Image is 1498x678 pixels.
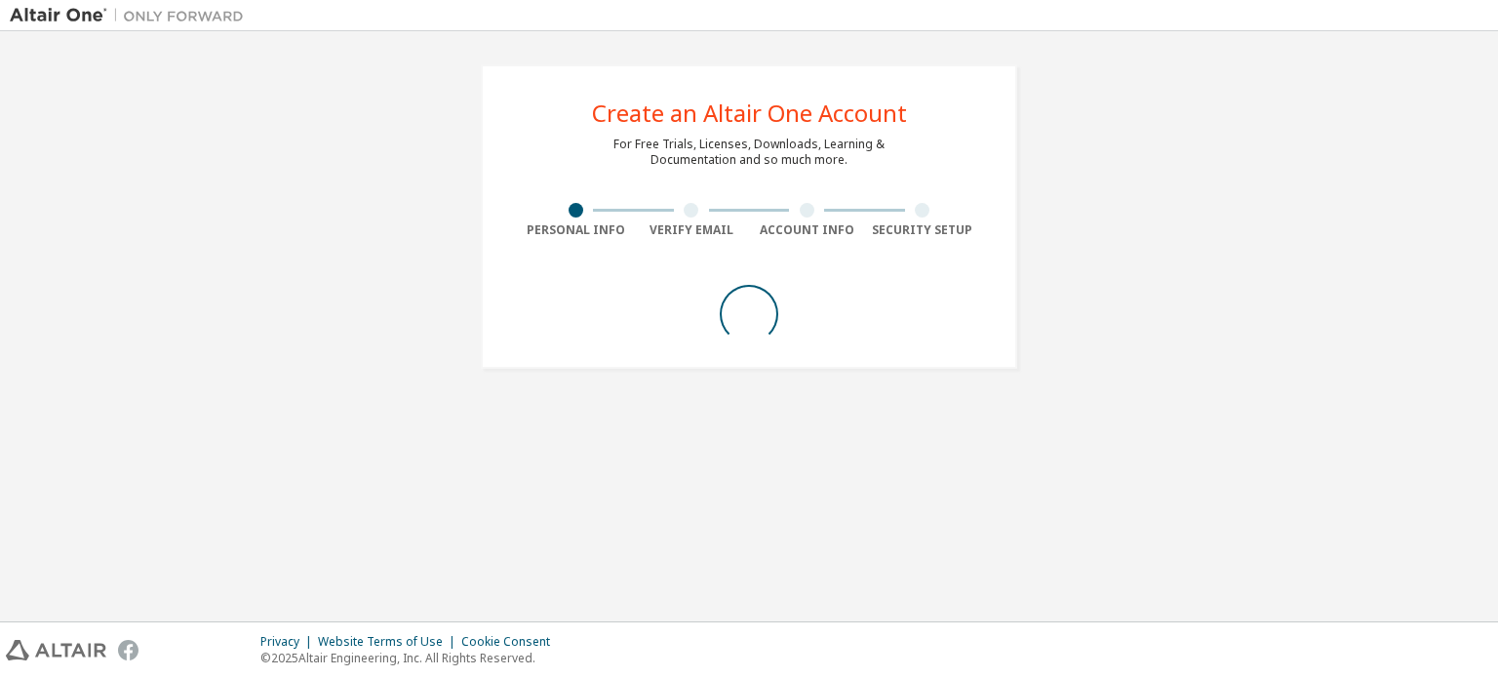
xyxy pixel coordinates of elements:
img: facebook.svg [118,640,138,660]
div: Cookie Consent [461,634,562,650]
div: Security Setup [865,222,981,238]
div: Privacy [260,634,318,650]
p: © 2025 Altair Engineering, Inc. All Rights Reserved. [260,650,562,666]
div: Website Terms of Use [318,634,461,650]
img: Altair One [10,6,254,25]
div: Verify Email [634,222,750,238]
div: Account Info [749,222,865,238]
div: For Free Trials, Licenses, Downloads, Learning & Documentation and so much more. [613,137,885,168]
div: Personal Info [518,222,634,238]
div: Create an Altair One Account [592,101,907,125]
img: altair_logo.svg [6,640,106,660]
